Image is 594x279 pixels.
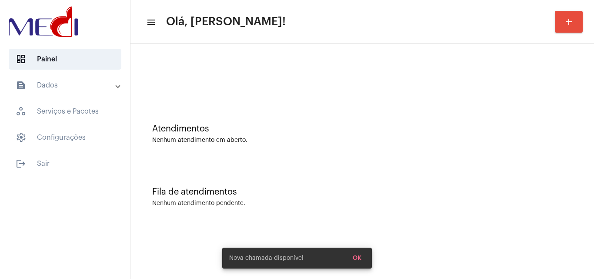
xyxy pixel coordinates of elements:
[9,101,121,122] span: Serviços e Pacotes
[152,200,245,207] div: Nenhum atendimento pendente.
[16,54,26,64] span: sidenav icon
[7,4,80,39] img: d3a1b5fa-500b-b90f-5a1c-719c20e9830b.png
[346,250,368,266] button: OK
[229,254,304,262] span: Nova chamada disponível
[166,15,286,29] span: Olá, [PERSON_NAME]!
[152,124,572,134] div: Atendimentos
[152,137,572,144] div: Nenhum atendimento em aberto.
[9,153,121,174] span: Sair
[16,132,26,143] span: sidenav icon
[9,127,121,148] span: Configurações
[5,75,130,96] mat-expansion-panel-header: sidenav iconDados
[16,80,116,91] mat-panel-title: Dados
[9,49,121,70] span: Painel
[16,158,26,169] mat-icon: sidenav icon
[353,255,361,261] span: OK
[146,17,155,27] mat-icon: sidenav icon
[16,80,26,91] mat-icon: sidenav icon
[16,106,26,117] span: sidenav icon
[564,17,574,27] mat-icon: add
[152,187,572,197] div: Fila de atendimentos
